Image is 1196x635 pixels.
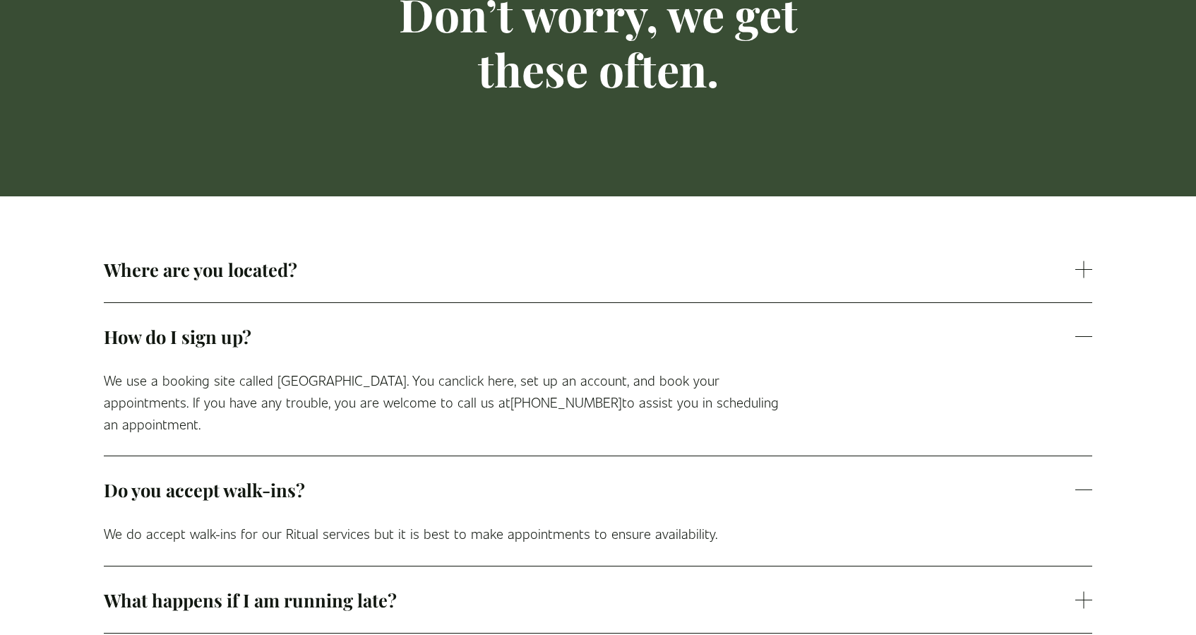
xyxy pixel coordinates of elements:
p: We do accept walk-ins for our Ritual services but it is best to make appointments to ensure avail... [104,523,796,545]
div: Do you accept walk-ins? [104,523,1092,566]
p: We use a booking site called [GEOGRAPHIC_DATA]. You can , set up an account, and book your appoin... [104,369,796,434]
button: What happens if I am running late? [104,566,1092,633]
button: How do I sign up? [104,303,1092,369]
div: How do I sign up? [104,369,1092,456]
button: Where are you located? [104,236,1092,302]
button: Do you accept walk-ins? [104,456,1092,523]
span: Do you accept walk-ins? [104,477,1075,502]
span: How do I sign up? [104,324,1075,348]
a: [PHONE_NUMBER] [510,393,622,410]
span: What happens if I am running late? [104,588,1075,612]
a: click here [459,372,514,388]
span: Where are you located? [104,257,1075,281]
